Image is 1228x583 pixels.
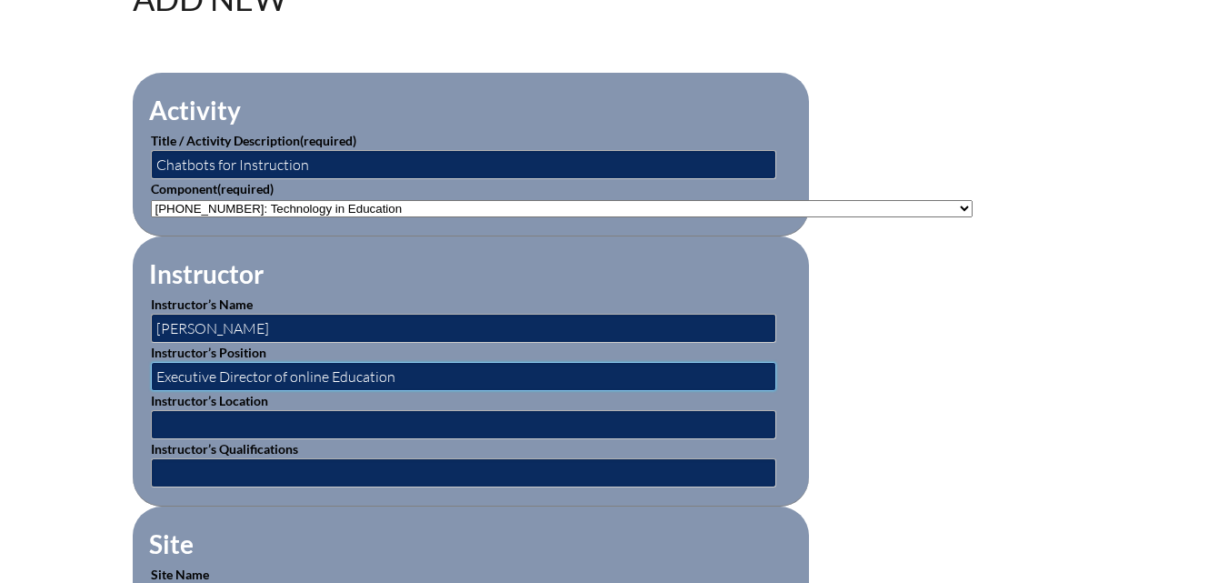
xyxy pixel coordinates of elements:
legend: Site [147,528,195,559]
label: Instructor’s Qualifications [151,441,298,457]
label: Instructor’s Position [151,345,266,360]
label: Instructor’s Location [151,393,268,408]
label: Title / Activity Description [151,133,356,148]
label: Site Name [151,567,209,582]
span: (required) [300,133,356,148]
label: Instructor’s Name [151,297,253,312]
select: activity_component[data][] [151,200,973,217]
span: (required) [217,181,274,196]
legend: Activity [147,95,243,126]
legend: Instructor [147,258,265,289]
label: Component [151,181,274,196]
